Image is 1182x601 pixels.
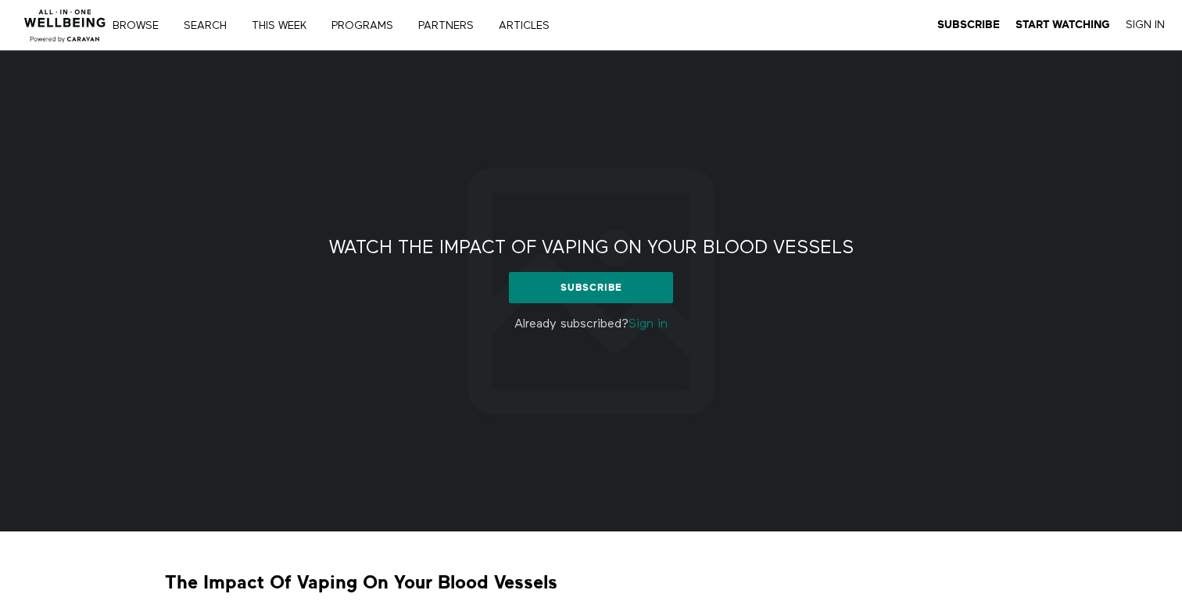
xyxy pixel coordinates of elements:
[326,20,410,31] a: PROGRAMS
[246,20,323,31] a: THIS WEEK
[509,272,674,303] a: Subscribe
[629,318,668,331] a: Sign in
[1015,18,1110,32] a: Start Watching
[937,18,1000,32] a: Subscribe
[420,315,763,334] p: Already subscribed?
[107,20,175,31] a: Browse
[1126,18,1165,32] a: Sign In
[178,20,243,31] a: Search
[413,20,490,31] a: PARTNERS
[493,20,566,31] a: ARTICLES
[329,236,854,260] h2: Watch The Impact Of Vaping On Your Blood Vessels
[1015,19,1110,30] strong: Start Watching
[124,17,582,33] nav: Primary
[937,19,1000,30] strong: Subscribe
[165,571,557,595] strong: The Impact Of Vaping On Your Blood Vessels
